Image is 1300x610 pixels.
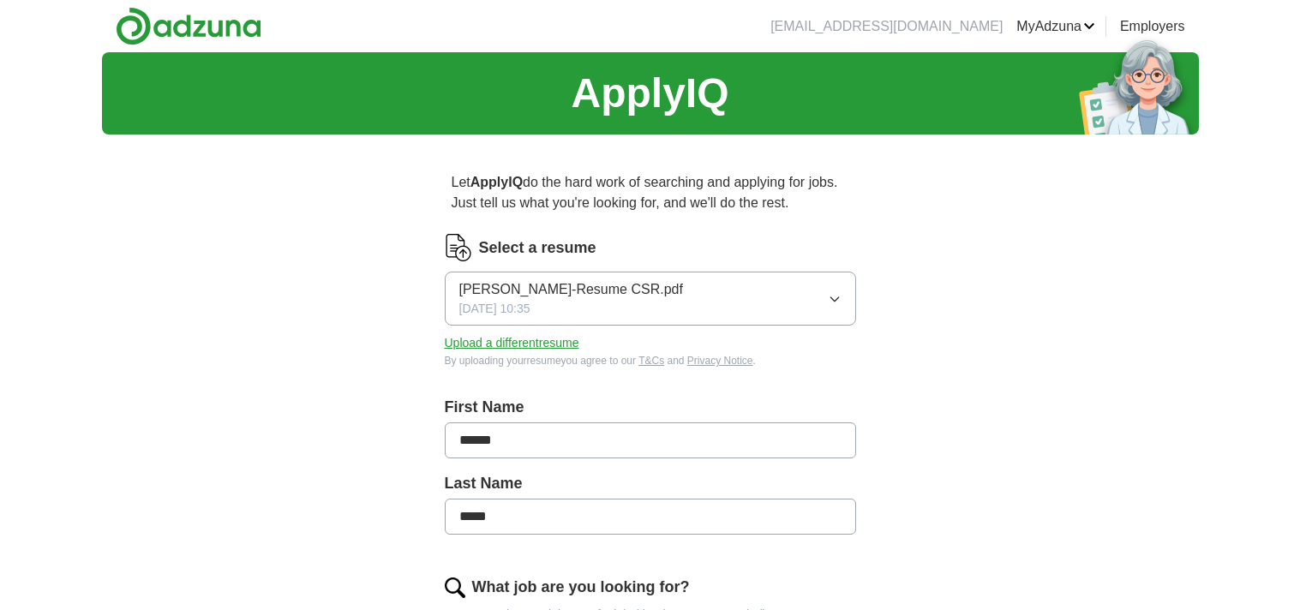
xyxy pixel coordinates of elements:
label: First Name [445,396,856,419]
a: T&Cs [638,355,664,367]
p: Let do the hard work of searching and applying for jobs. Just tell us what you're looking for, an... [445,165,856,220]
img: CV Icon [445,234,472,261]
a: MyAdzuna [1016,16,1095,37]
a: Employers [1120,16,1185,37]
li: [EMAIL_ADDRESS][DOMAIN_NAME] [770,16,1003,37]
button: Upload a differentresume [445,334,579,352]
span: [DATE] 10:35 [459,300,530,318]
img: search.png [445,577,465,598]
div: By uploading your resume you agree to our and . [445,353,856,368]
label: What job are you looking for? [472,576,690,599]
img: Adzuna logo [116,7,261,45]
span: [PERSON_NAME]-Resume CSR.pdf [459,279,683,300]
label: Select a resume [479,236,596,260]
button: [PERSON_NAME]-Resume CSR.pdf[DATE] 10:35 [445,272,856,326]
h1: ApplyIQ [571,63,728,124]
a: Privacy Notice [687,355,753,367]
strong: ApplyIQ [470,175,523,189]
label: Last Name [445,472,856,495]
